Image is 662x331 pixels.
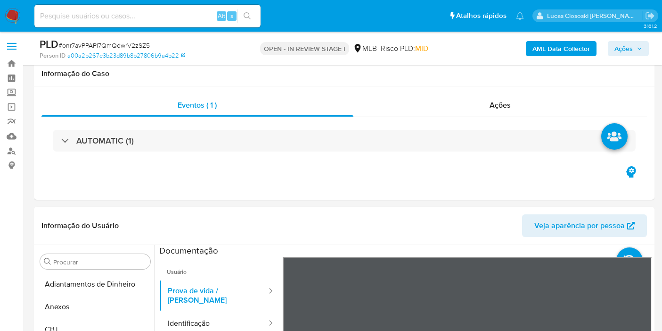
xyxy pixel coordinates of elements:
p: lucas.clososki@mercadolivre.com [547,11,642,20]
h1: Informação do Usuário [41,221,119,230]
b: Person ID [40,51,65,60]
a: Sair [645,11,655,21]
span: s [230,11,233,20]
span: Eventos ( 1 ) [178,100,217,110]
h3: AUTOMATIC (1) [76,136,134,146]
span: # onr7avPPAPI7QmQdwrV2zSZ5 [58,41,150,50]
p: OPEN - IN REVIEW STAGE I [260,42,349,55]
a: Notificações [516,12,524,20]
b: AML Data Collector [532,41,590,56]
b: PLD [40,36,58,51]
div: MLB [353,43,377,54]
span: Alt [218,11,225,20]
button: Ações [608,41,649,56]
button: Adiantamentos de Dinheiro [36,273,154,296]
button: search-icon [237,9,257,23]
button: Anexos [36,296,154,318]
a: a00a2b267e3b23d89b8b27806b9a4b22 [67,51,185,60]
span: Ações [490,100,511,110]
span: Atalhos rápidos [456,11,507,21]
button: AML Data Collector [526,41,597,56]
div: AUTOMATIC (1) [53,130,636,152]
button: Veja aparência por pessoa [522,214,647,237]
h1: Informação do Caso [41,69,647,78]
button: Procurar [44,258,51,265]
input: Pesquise usuários ou casos... [34,10,261,22]
span: Ações [614,41,633,56]
span: Risco PLD: [381,43,428,54]
input: Procurar [53,258,147,266]
span: Veja aparência por pessoa [534,214,625,237]
span: MID [415,43,428,54]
